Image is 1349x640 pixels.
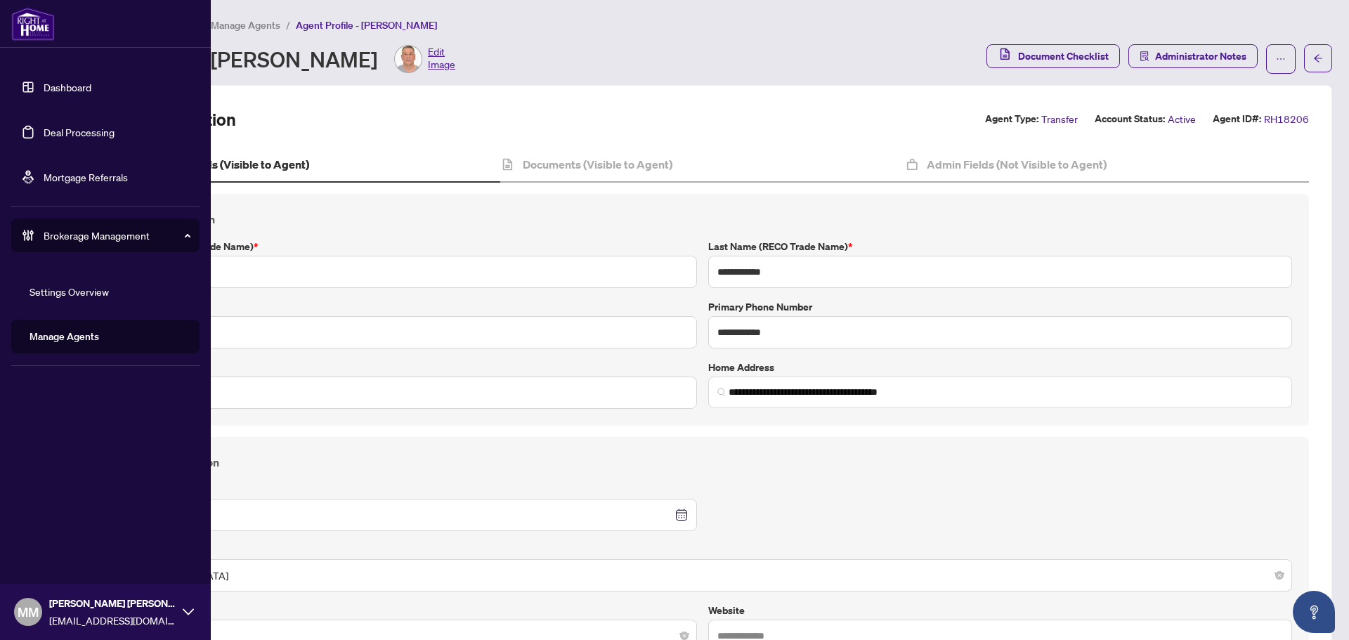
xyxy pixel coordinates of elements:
label: Agent Type: [985,111,1038,127]
a: Settings Overview [30,285,109,298]
span: Agent Profile - [PERSON_NAME] [296,19,437,32]
span: Male [122,562,1284,589]
button: Open asap [1293,591,1335,633]
span: [PERSON_NAME] [PERSON_NAME] [49,596,176,611]
span: [EMAIL_ADDRESS][DOMAIN_NAME] [49,613,176,628]
li: / [286,17,290,33]
span: Manage Agents [211,19,280,32]
h4: Documents (Visible to Agent) [523,156,672,173]
label: Primary Phone Number [708,299,1292,315]
a: Manage Agents [30,330,99,343]
label: Gender [113,542,1292,558]
label: Account Status: [1095,111,1165,127]
h4: Contact Information [113,211,1292,228]
span: Transfer [1041,111,1078,127]
div: Agent Profile - [PERSON_NAME] [73,45,455,73]
img: search_icon [717,388,726,396]
span: RH18206 [1264,111,1309,127]
label: Last Name (RECO Trade Name) [708,239,1292,254]
label: Date of Birth [113,482,697,497]
h4: Personal Information [113,454,1292,471]
label: E-mail Address [113,360,697,375]
label: First Name (RECO Trade Name) [113,239,697,254]
h4: Admin Fields (Not Visible to Agent) [927,156,1107,173]
label: Agent ID#: [1213,111,1261,127]
label: Languages spoken [113,603,697,618]
button: Document Checklist [986,44,1120,68]
span: MM [18,602,39,622]
span: Administrator Notes [1155,45,1246,67]
h4: Agent Profile Fields (Visible to Agent) [117,156,309,173]
span: Brokerage Management [44,228,190,243]
img: logo [11,7,55,41]
a: Deal Processing [44,126,115,138]
a: Mortgage Referrals [44,171,128,183]
span: Document Checklist [1018,45,1109,67]
span: close-circle [1275,571,1284,580]
label: Website [708,603,1292,618]
span: ellipsis [1276,54,1286,64]
button: Administrator Notes [1128,44,1258,68]
span: Active [1168,111,1196,127]
span: close-circle [680,632,689,640]
img: Profile Icon [395,46,422,72]
span: arrow-left [1313,53,1323,63]
span: Edit Image [428,45,455,73]
label: Legal Name [113,299,697,315]
a: Dashboard [44,81,91,93]
span: solution [1140,51,1149,61]
label: Home Address [708,360,1292,375]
